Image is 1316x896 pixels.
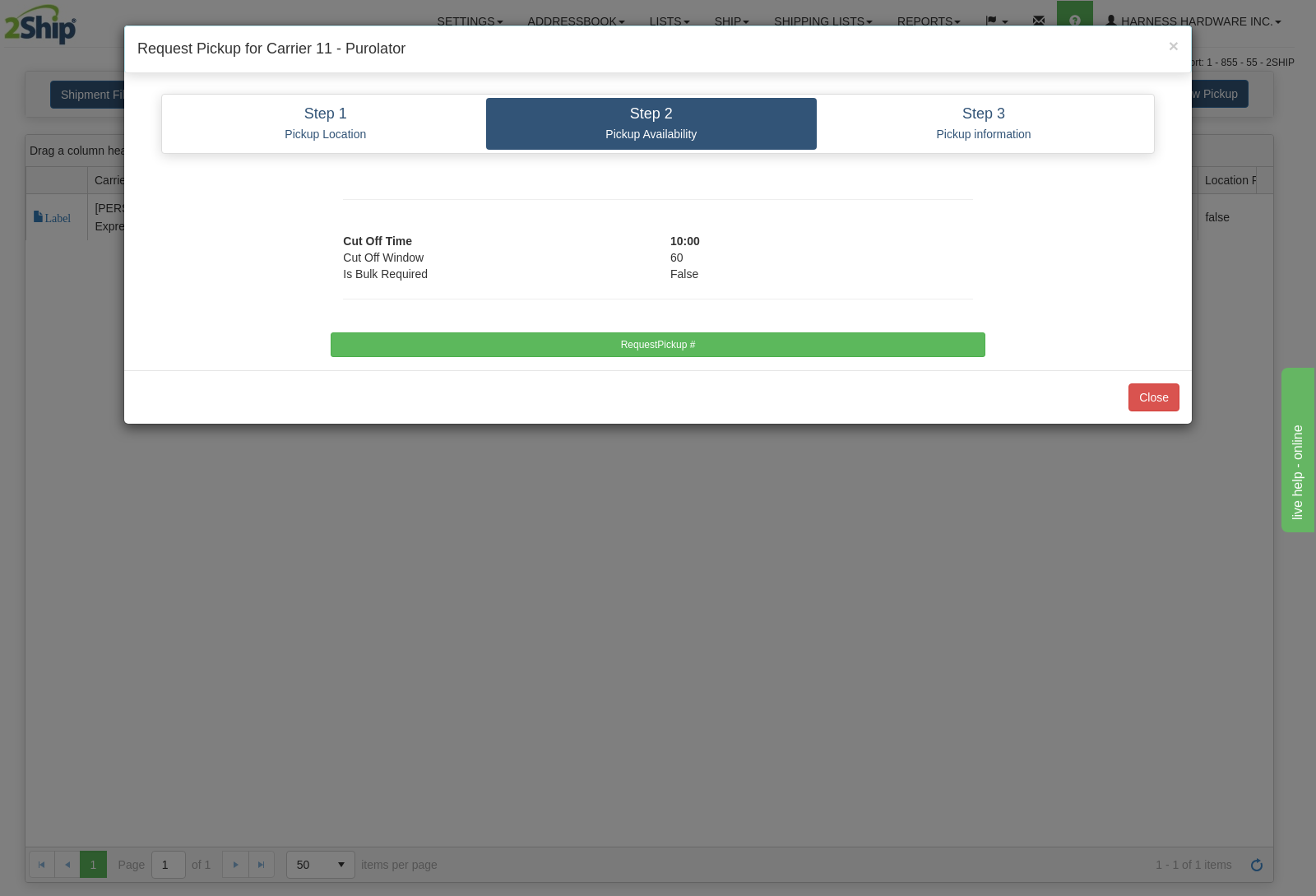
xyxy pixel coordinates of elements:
button: RequestPickup # [331,332,985,357]
a: Step 1 Pickup Location [165,98,486,150]
button: Close [1169,37,1179,54]
iframe: chat widget [1278,364,1314,532]
h4: Request Pickup for Carrier 11 - Purolator [137,39,1179,60]
a: Step 3 Pickup information [817,98,1151,150]
div: Cut Off Time [331,233,658,249]
a: Step 2 Pickup Availability [486,98,818,150]
h4: Step 2 [498,106,805,123]
p: Pickup Location [178,127,474,142]
div: Is Bulk Required [331,266,658,282]
p: Pickup Availability [498,127,805,142]
h4: Step 1 [178,106,474,123]
div: 10:00 [658,233,985,249]
button: Close [1128,383,1179,411]
div: False [658,266,985,282]
div: 60 [658,249,985,266]
div: Cut Off Window [331,249,658,266]
span: × [1169,36,1179,55]
div: live help - online [12,10,152,30]
p: Pickup information [829,127,1138,142]
h4: Step 3 [829,106,1138,123]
